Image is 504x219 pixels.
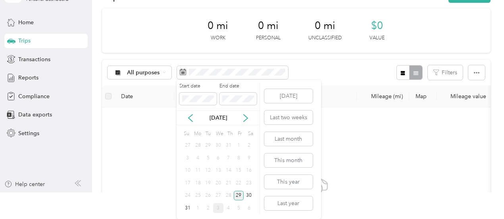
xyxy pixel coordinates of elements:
[256,35,281,42] p: Personal
[193,191,203,201] div: 25
[203,191,213,201] div: 26
[264,110,313,124] button: Last two weeks
[203,203,213,213] div: 2
[183,153,193,163] div: 3
[193,178,203,188] div: 18
[127,70,160,76] span: All purposes
[203,166,213,176] div: 12
[214,128,223,139] div: We
[223,166,234,176] div: 14
[223,191,234,201] div: 28
[226,128,234,139] div: Th
[183,128,190,139] div: Su
[409,85,437,107] th: Map
[244,166,254,176] div: 16
[213,153,223,163] div: 6
[244,141,254,151] div: 2
[183,178,193,188] div: 17
[18,129,39,138] span: Settings
[193,141,203,151] div: 28
[258,19,279,32] span: 0 mi
[213,191,223,201] div: 27
[223,141,234,151] div: 31
[18,110,52,119] span: Data exports
[202,114,235,122] p: [DATE]
[203,153,213,163] div: 5
[234,141,244,151] div: 1
[264,89,313,103] button: [DATE]
[174,85,357,107] th: Locations
[183,203,193,213] div: 31
[183,166,193,176] div: 10
[193,128,202,139] div: Mo
[18,55,50,64] span: Transactions
[213,141,223,151] div: 30
[211,35,225,42] p: Work
[223,203,234,213] div: 4
[428,65,463,80] button: Filters
[4,180,45,188] button: Help center
[219,83,257,90] label: End date
[234,153,244,163] div: 8
[208,19,228,32] span: 0 mi
[246,128,254,139] div: Sa
[244,153,254,163] div: 9
[234,178,244,188] div: 22
[244,191,254,201] div: 30
[244,203,254,213] div: 6
[308,35,342,42] p: Unclassified
[437,85,492,107] th: Mileage value
[236,128,244,139] div: Fr
[183,191,193,201] div: 24
[244,178,254,188] div: 23
[460,174,504,219] iframe: Everlance-gr Chat Button Frame
[315,19,335,32] span: 0 mi
[18,37,31,45] span: Trips
[193,203,203,213] div: 1
[203,141,213,151] div: 29
[234,191,244,201] div: 29
[357,85,409,107] th: Mileage (mi)
[223,153,234,163] div: 7
[213,178,223,188] div: 20
[371,19,383,32] span: $0
[203,178,213,188] div: 19
[179,83,217,90] label: Start date
[264,196,313,210] button: Last year
[115,85,174,107] th: Date
[369,35,385,42] p: Value
[193,153,203,163] div: 4
[264,153,313,167] button: This month
[204,128,212,139] div: Tu
[213,166,223,176] div: 13
[18,92,50,101] span: Compliance
[223,178,234,188] div: 21
[18,74,38,82] span: Reports
[234,203,244,213] div: 5
[193,166,203,176] div: 11
[18,18,34,27] span: Home
[264,132,313,146] button: Last month
[264,175,313,189] button: This year
[213,203,223,213] div: 3
[234,166,244,176] div: 15
[183,141,193,151] div: 27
